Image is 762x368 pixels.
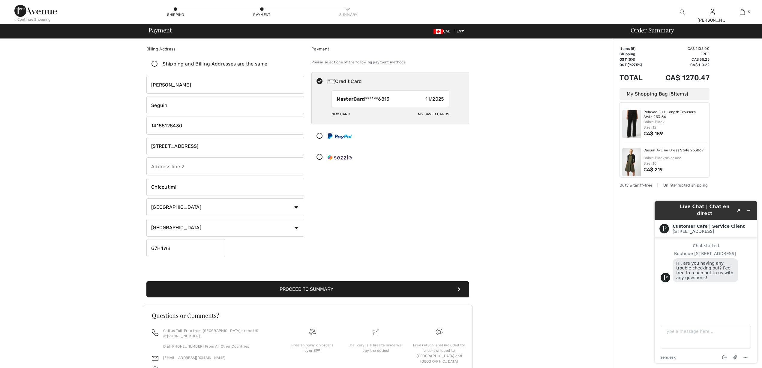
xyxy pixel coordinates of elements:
[163,60,267,68] div: Shipping and Billing Addresses are the same
[331,109,350,119] div: New Card
[632,47,634,51] span: 5
[337,96,365,102] strong: MasterCard
[349,342,403,353] div: Delivery is a breeze since we pay the duties!
[13,4,25,10] span: Chat
[14,17,51,22] div: < Continue Shopping
[146,178,304,196] input: City
[146,157,304,175] input: Address line 2
[146,46,304,52] div: Billing Address
[146,239,225,257] input: Zip/Postal Code
[328,133,352,139] img: PayPal
[163,328,273,339] p: Call us Toll-Free from [GEOGRAPHIC_DATA] or the US at
[619,88,709,100] div: My Shopping Bag ( Items)
[643,119,707,130] div: Color: Black Size: 12
[412,342,466,364] div: Free return label included for orders shipped to [GEOGRAPHIC_DATA] and [GEOGRAPHIC_DATA]
[710,9,715,15] a: Sign In
[14,5,57,17] img: 1ère Avenue
[253,12,271,17] div: Payment
[311,46,469,52] div: Payment
[328,154,352,160] img: Sezzle
[622,110,641,138] img: Relaxed Full-Length Trousers Style 253136
[619,46,651,51] td: Items ( )
[146,96,304,114] input: Last name
[167,12,185,17] div: Shipping
[309,329,316,335] img: Free shipping on orders over $99
[328,79,335,84] img: Credit Card
[619,182,709,188] div: Duty & tariff-free | Uninterrupted shipping
[418,109,449,119] div: My Saved Cards
[433,29,453,33] span: CAD
[650,196,762,368] iframe: Find more information here
[328,78,465,85] div: Credit Card
[643,131,663,136] span: CA$ 189
[163,344,273,349] p: Dial [PHONE_NUMBER] From All Other Countries
[146,117,304,135] input: Mobile
[457,29,464,33] span: EN
[152,355,158,362] img: email
[433,29,443,34] img: Canadian Dollar
[697,17,727,23] div: [PERSON_NAME]
[619,51,651,57] td: Shipping
[727,8,757,16] a: 5
[148,27,172,33] span: Payment
[748,9,750,15] span: 5
[643,155,707,166] div: Color: Black/avocado Size: 10
[680,8,685,16] img: search the website
[146,281,469,297] button: Proceed to Summary
[425,96,444,103] span: 11/2025
[671,91,674,97] span: 5
[436,329,442,335] img: Free shipping on orders over $99
[152,329,158,336] img: call
[163,356,226,360] a: [EMAIL_ADDRESS][DOMAIN_NAME]
[152,312,464,318] h3: Questions or Comments?
[643,110,707,119] a: Relaxed Full-Length Trousers Style 253136
[651,68,709,88] td: CA$ 1270.47
[167,334,200,338] a: [PHONE_NUMBER]
[622,148,641,176] img: Casual A-Line Dress Style 253067
[643,167,663,172] span: CA$ 219
[619,68,651,88] td: Total
[146,137,304,155] input: Address line 1
[339,12,357,17] div: Summary
[311,55,469,70] div: Please select one of the following payment methods
[740,8,745,16] img: My Bag
[651,51,709,57] td: Free
[373,329,379,335] img: Delivery is a breeze since we pay the duties!
[619,62,651,68] td: QST (9.975%)
[623,27,758,33] div: Order Summary
[710,8,715,16] img: My Info
[619,57,651,62] td: GST (5%)
[285,342,339,353] div: Free shipping on orders over $99
[651,46,709,51] td: CA$ 1105.00
[643,148,704,153] a: Casual A-Line Dress Style 253067
[146,76,304,94] input: First name
[651,57,709,62] td: CA$ 55.25
[651,62,709,68] td: CA$ 110.22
